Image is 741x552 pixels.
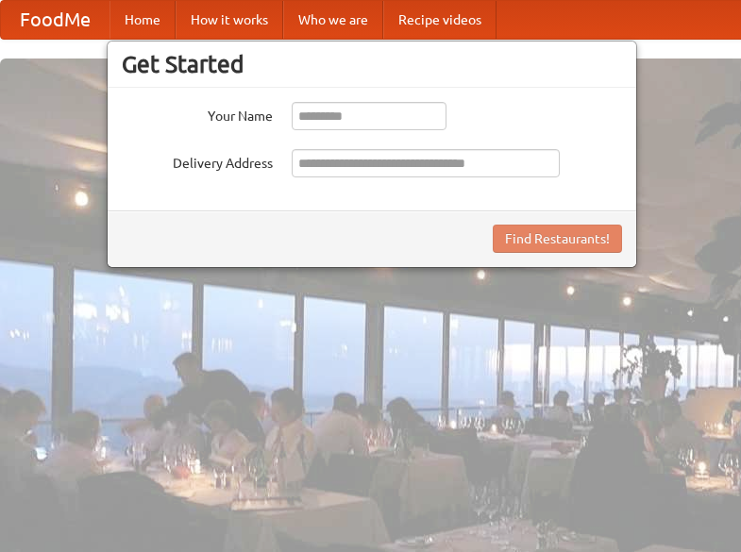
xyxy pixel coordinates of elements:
[109,1,176,39] a: Home
[383,1,497,39] a: Recipe videos
[283,1,383,39] a: Who we are
[1,1,109,39] a: FoodMe
[122,149,273,173] label: Delivery Address
[493,225,622,253] button: Find Restaurants!
[122,102,273,125] label: Your Name
[122,50,622,78] h3: Get Started
[176,1,283,39] a: How it works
